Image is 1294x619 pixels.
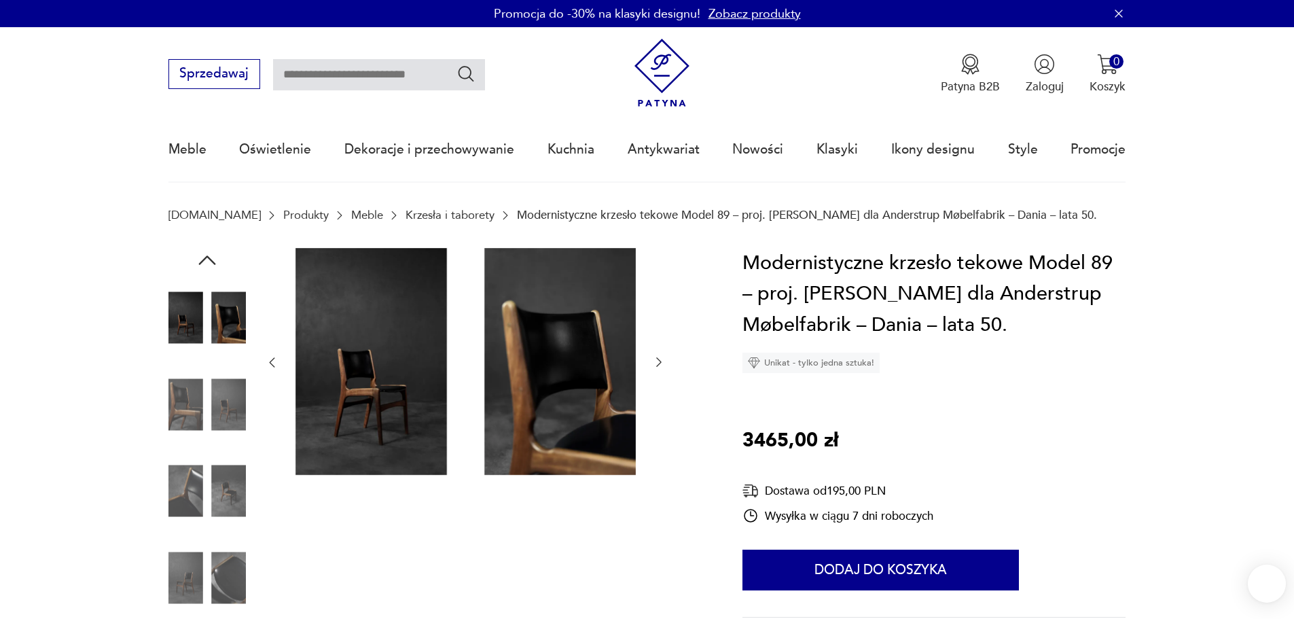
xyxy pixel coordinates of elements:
p: Zaloguj [1026,79,1064,94]
a: Produkty [283,209,329,222]
a: Oświetlenie [239,118,311,181]
a: Ikona medaluPatyna B2B [941,54,1000,94]
button: Zaloguj [1026,54,1064,94]
img: Zdjęcie produktu Modernistyczne krzesło tekowe Model 89 – proj. Erik Buch dla Anderstrup Møbelfab... [168,279,246,357]
a: Style [1008,118,1038,181]
img: Ikona medalu [960,54,981,75]
iframe: Smartsupp widget button [1248,565,1286,603]
h1: Modernistyczne krzesło tekowe Model 89 – proj. [PERSON_NAME] dla Anderstrup Møbelfabrik – Dania –... [742,248,1126,341]
p: Koszyk [1090,79,1126,94]
div: Dostawa od 195,00 PLN [742,482,933,499]
p: Promocja do -30% na klasyki designu! [494,5,700,22]
img: Zdjęcie produktu Modernistyczne krzesło tekowe Model 89 – proj. Erik Buch dla Anderstrup Møbelfab... [168,366,246,443]
img: Ikonka użytkownika [1034,54,1055,75]
img: Ikona diamentu [748,357,760,369]
img: Zdjęcie produktu Modernistyczne krzesło tekowe Model 89 – proj. Erik Buch dla Anderstrup Møbelfab... [168,453,246,530]
a: Meble [351,209,383,222]
a: Krzesła i taborety [406,209,495,222]
button: Sprzedawaj [168,59,260,89]
p: Patyna B2B [941,79,1000,94]
div: Wysyłka w ciągu 7 dni roboczych [742,508,933,524]
button: Dodaj do koszyka [742,550,1019,590]
a: Nowości [732,118,783,181]
a: Dekoracje i przechowywanie [344,118,514,181]
a: Ikony designu [891,118,975,181]
p: Modernistyczne krzesło tekowe Model 89 – proj. [PERSON_NAME] dla Anderstrup Møbelfabrik – Dania –... [517,209,1097,222]
a: Zobacz produkty [708,5,801,22]
a: Promocje [1071,118,1126,181]
a: Klasyki [816,118,858,181]
button: Patyna B2B [941,54,1000,94]
p: 3465,00 zł [742,425,838,457]
button: 0Koszyk [1090,54,1126,94]
button: Szukaj [456,64,476,84]
a: Sprzedawaj [168,69,260,80]
a: [DOMAIN_NAME] [168,209,261,222]
a: Antykwariat [628,118,700,181]
img: Zdjęcie produktu Modernistyczne krzesło tekowe Model 89 – proj. Erik Buch dla Anderstrup Møbelfab... [168,539,246,616]
img: Zdjęcie produktu Modernistyczne krzesło tekowe Model 89 – proj. Erik Buch dla Anderstrup Møbelfab... [295,248,636,475]
img: Ikona koszyka [1097,54,1118,75]
a: Kuchnia [547,118,594,181]
a: Meble [168,118,206,181]
div: 0 [1109,54,1124,69]
img: Ikona dostawy [742,482,759,499]
img: Patyna - sklep z meblami i dekoracjami vintage [628,39,696,107]
div: Unikat - tylko jedna sztuka! [742,353,880,373]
